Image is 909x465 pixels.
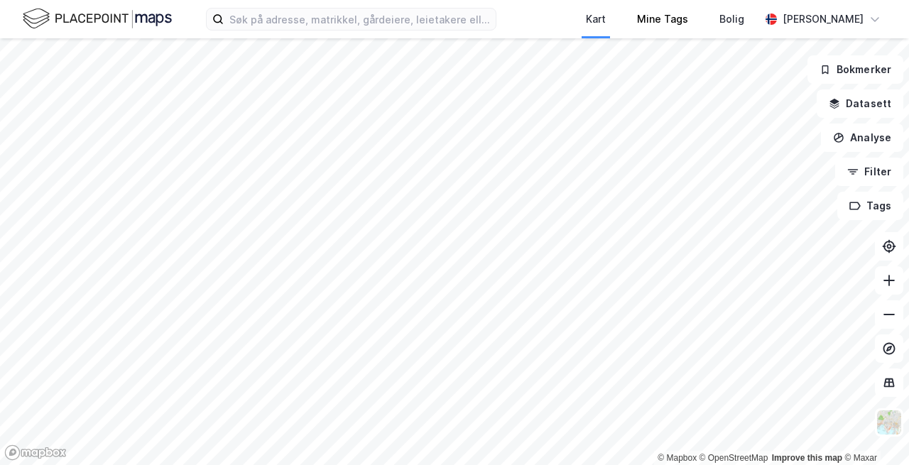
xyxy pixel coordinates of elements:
[637,11,688,28] div: Mine Tags
[837,192,903,220] button: Tags
[4,444,67,461] a: Mapbox homepage
[586,11,606,28] div: Kart
[807,55,903,84] button: Bokmerker
[821,124,903,152] button: Analyse
[658,453,697,463] a: Mapbox
[772,453,842,463] a: Improve this map
[838,397,909,465] div: Kontrollprogram for chat
[700,453,768,463] a: OpenStreetMap
[835,158,903,186] button: Filter
[224,9,496,30] input: Søk på adresse, matrikkel, gårdeiere, leietakere eller personer
[23,6,172,31] img: logo.f888ab2527a4732fd821a326f86c7f29.svg
[838,397,909,465] iframe: Chat Widget
[783,11,864,28] div: [PERSON_NAME]
[719,11,744,28] div: Bolig
[817,89,903,118] button: Datasett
